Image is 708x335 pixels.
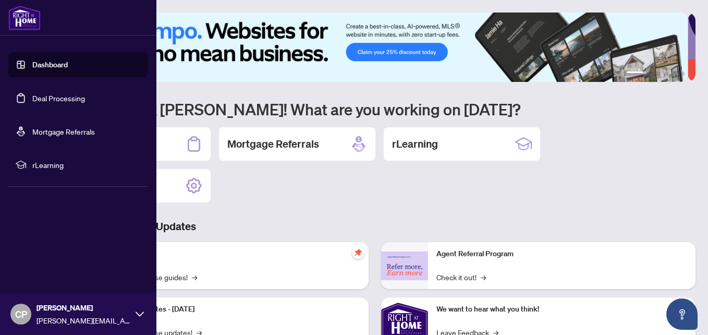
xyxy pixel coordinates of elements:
[54,99,695,119] h1: Welcome back [PERSON_NAME]! What are you working on [DATE]?
[436,304,687,315] p: We want to hear what you think!
[32,159,141,171] span: rLearning
[227,137,319,151] h2: Mortgage Referrals
[673,71,677,76] button: 5
[54,13,688,82] img: Slide 0
[656,71,660,76] button: 3
[681,71,685,76] button: 6
[192,271,197,283] span: →
[109,248,360,260] p: Self-Help
[32,60,68,69] a: Dashboard
[15,307,27,321] span: CP
[648,71,652,76] button: 2
[481,271,486,283] span: →
[352,246,364,259] span: pushpin
[36,302,130,314] span: [PERSON_NAME]
[109,304,360,315] p: Platform Updates - [DATE]
[392,137,438,151] h2: rLearning
[32,93,85,103] a: Deal Processing
[666,298,698,330] button: Open asap
[381,252,428,280] img: Agent Referral Program
[8,5,41,30] img: logo
[664,71,668,76] button: 4
[32,127,95,136] a: Mortgage Referrals
[436,248,687,260] p: Agent Referral Program
[54,219,695,234] h3: Brokerage & Industry Updates
[36,315,130,326] span: [PERSON_NAME][EMAIL_ADDRESS][PERSON_NAME][DOMAIN_NAME]
[627,71,643,76] button: 1
[436,271,486,283] a: Check it out!→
